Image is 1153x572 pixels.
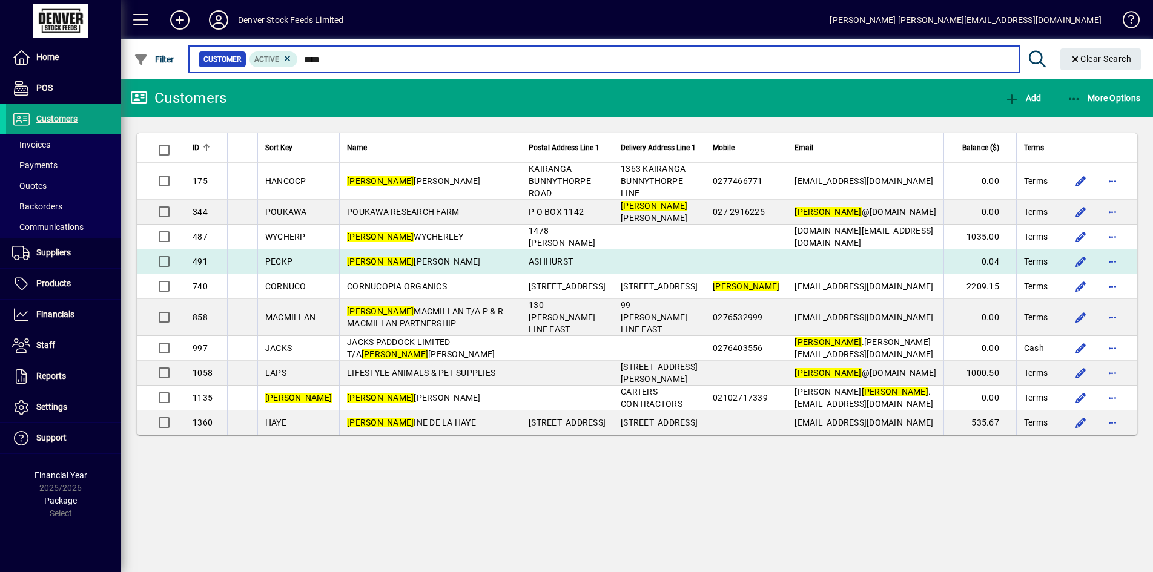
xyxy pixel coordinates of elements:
[193,257,208,266] span: 491
[265,176,306,186] span: HANCOCP
[12,222,84,232] span: Communications
[795,207,936,217] span: @[DOMAIN_NAME]
[347,393,481,403] span: [PERSON_NAME]
[12,140,50,150] span: Invoices
[6,238,121,268] a: Suppliers
[347,418,476,427] span: INE DE LA HAYE
[1024,367,1048,379] span: Terms
[621,418,698,427] span: [STREET_ADDRESS]
[1024,255,1048,268] span: Terms
[795,368,936,378] span: @[DOMAIN_NAME]
[347,257,481,266] span: [PERSON_NAME]
[265,418,286,427] span: HAYE
[35,470,87,480] span: Financial Year
[1024,280,1048,292] span: Terms
[943,225,1016,249] td: 1035.00
[1071,388,1091,407] button: Edit
[347,232,414,242] em: [PERSON_NAME]
[1024,175,1048,187] span: Terms
[943,200,1016,225] td: 0.00
[713,393,768,403] span: 02102717339
[203,53,241,65] span: Customer
[193,418,213,427] span: 1360
[347,207,459,217] span: POUKAWA RESEARCH FARM
[1071,171,1091,191] button: Edit
[943,336,1016,361] td: 0.00
[621,281,698,291] span: [STREET_ADDRESS]
[347,368,495,378] span: LIFESTYLE ANIMALS & PET SUPPLIES
[795,368,861,378] em: [PERSON_NAME]
[265,281,306,291] span: CORNUCO
[1024,342,1044,354] span: Cash
[36,371,66,381] span: Reports
[347,418,414,427] em: [PERSON_NAME]
[529,300,595,334] span: 130 [PERSON_NAME] LINE EAST
[347,306,414,316] em: [PERSON_NAME]
[347,176,414,186] em: [PERSON_NAME]
[6,361,121,392] a: Reports
[193,393,213,403] span: 1135
[1071,413,1091,432] button: Edit
[795,141,813,154] span: Email
[1103,171,1122,191] button: More options
[193,312,208,322] span: 858
[1067,93,1141,103] span: More Options
[347,232,464,242] span: WYCHERLEY
[36,278,71,288] span: Products
[131,48,177,70] button: Filter
[830,10,1102,30] div: [PERSON_NAME] [PERSON_NAME][EMAIL_ADDRESS][DOMAIN_NAME]
[713,141,779,154] div: Mobile
[36,402,67,412] span: Settings
[795,176,933,186] span: [EMAIL_ADDRESS][DOMAIN_NAME]
[529,257,573,266] span: ASHHURST
[962,141,999,154] span: Balance ($)
[943,163,1016,200] td: 0.00
[238,10,344,30] div: Denver Stock Feeds Limited
[1002,87,1044,109] button: Add
[1071,363,1091,383] button: Edit
[1103,338,1122,358] button: More options
[713,176,763,186] span: 0277466771
[943,386,1016,410] td: 0.00
[621,164,686,198] span: 1363 KAIRANGA BUNNYTHORPE LINE
[36,83,53,93] span: POS
[12,181,47,191] span: Quotes
[943,361,1016,386] td: 1000.50
[529,164,591,198] span: KAIRANGA BUNNYTHORPE ROAD
[621,300,687,334] span: 99 [PERSON_NAME] LINE EAST
[36,309,74,319] span: Financials
[621,362,698,384] span: [STREET_ADDRESS][PERSON_NAME]
[795,387,933,409] span: [PERSON_NAME] .[EMAIL_ADDRESS][DOMAIN_NAME]
[529,226,595,248] span: 1478 [PERSON_NAME]
[36,52,59,62] span: Home
[6,42,121,73] a: Home
[1071,277,1091,296] button: Edit
[943,299,1016,336] td: 0.00
[1070,54,1132,64] span: Clear Search
[795,281,933,291] span: [EMAIL_ADDRESS][DOMAIN_NAME]
[347,141,367,154] span: Name
[36,114,78,123] span: Customers
[951,141,1010,154] div: Balance ($)
[347,393,414,403] em: [PERSON_NAME]
[347,306,503,328] span: MACMILLAN T/A P & R MACMILLAN PARTNERSHIP
[265,312,316,322] span: MACMILLAN
[6,134,121,155] a: Invoices
[199,9,238,31] button: Profile
[713,141,735,154] span: Mobile
[12,202,62,211] span: Backorders
[529,207,584,217] span: P O BOX 1142
[36,433,67,442] span: Support
[193,343,208,353] span: 997
[265,257,292,266] span: PECKP
[1024,392,1048,404] span: Terms
[943,249,1016,274] td: 0.04
[193,176,208,186] span: 175
[347,281,447,291] span: CORNUCOPIA ORGANICS
[1103,252,1122,271] button: More options
[1103,413,1122,432] button: More options
[6,196,121,217] a: Backorders
[1024,416,1048,429] span: Terms
[6,155,121,176] a: Payments
[6,392,121,422] a: Settings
